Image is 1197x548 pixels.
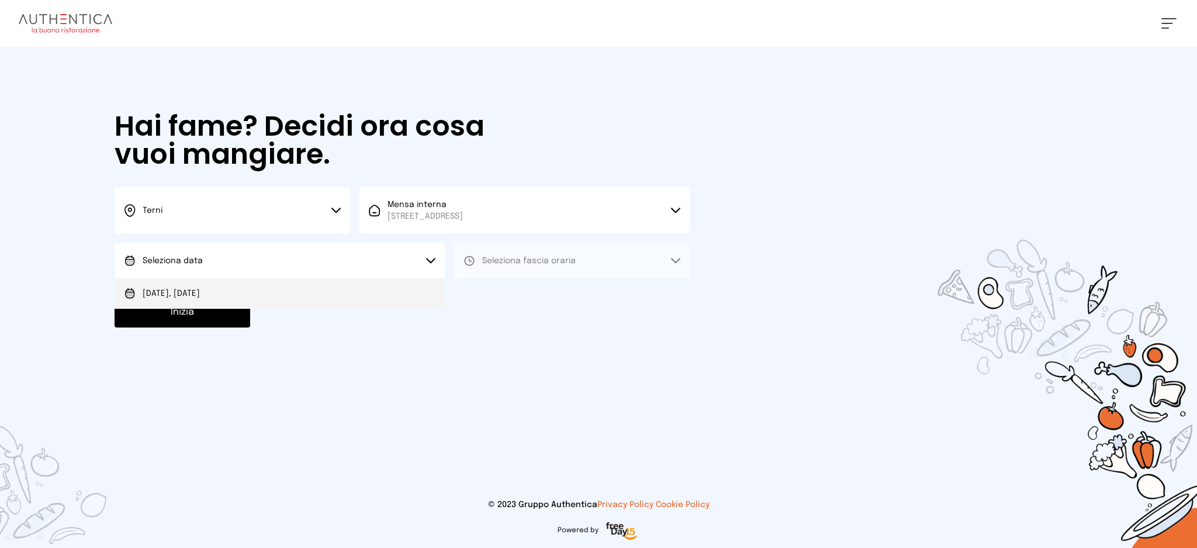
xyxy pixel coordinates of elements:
span: Seleziona fascia oraria [482,257,576,265]
span: [DATE], [DATE] [143,288,200,299]
button: Seleziona fascia oraria [454,243,690,278]
button: Seleziona data [115,243,445,278]
span: Seleziona data [143,257,203,265]
p: © 2023 Gruppo Authentica [19,499,1178,511]
button: Inizia [115,297,250,328]
a: Cookie Policy [656,501,710,509]
img: logo-freeday.3e08031.png [603,520,640,543]
a: Privacy Policy [597,501,653,509]
span: Powered by [558,526,598,535]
